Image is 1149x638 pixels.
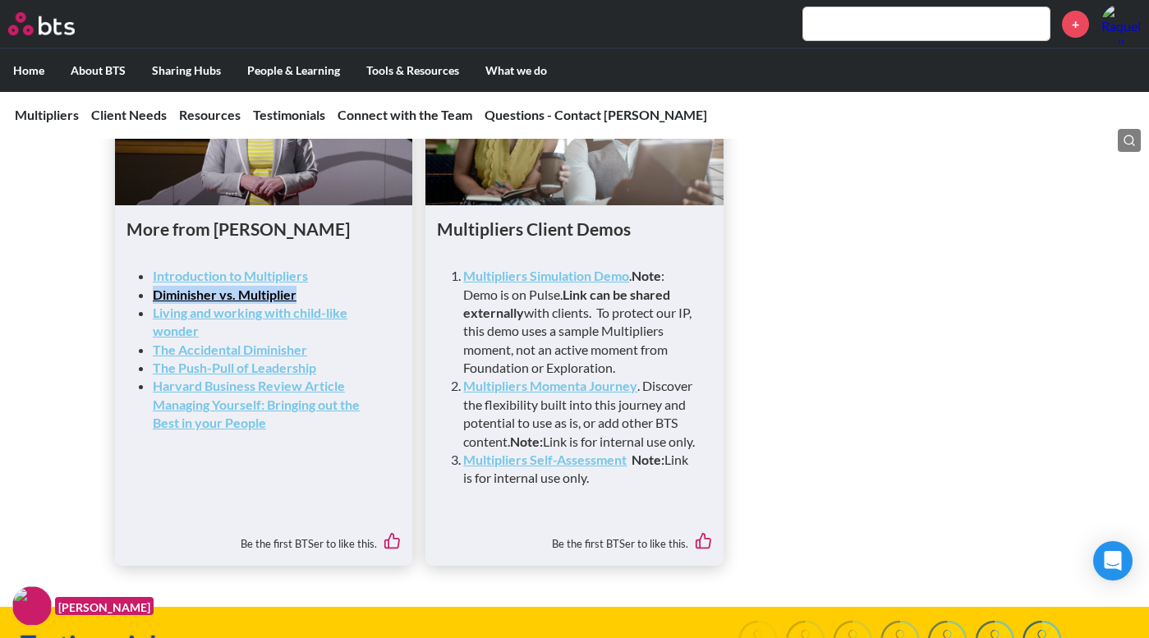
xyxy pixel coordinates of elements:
label: Sharing Hubs [139,49,234,92]
a: Profile [1101,4,1141,44]
a: The Accidental Diminisher [153,342,307,357]
a: Go home [8,12,105,35]
div: Be the first BTSer to like this. [126,521,401,555]
img: BTS Logo [8,12,75,35]
a: + [1062,11,1089,38]
strong: Note: [510,434,543,449]
strong: Link can be shared externally [463,287,670,320]
label: About BTS [57,49,139,92]
figcaption: [PERSON_NAME] [55,597,154,616]
a: Resources [179,107,241,122]
li: . Discover the flexibility built into this journey and potential to use as is, or add other BTS c... [463,377,698,451]
li: . : Demo is on Pulse. with clients. To protect our IP, this demo uses a sample Multipliers moment... [463,267,698,377]
div: Open Intercom Messenger [1093,541,1133,581]
label: People & Learning [234,49,353,92]
div: Be the first BTSer to like this. [437,521,711,555]
a: Connect with the Team [338,107,472,122]
label: What we do [472,49,560,92]
strong: Note [632,268,661,283]
strong: Note: [632,452,664,467]
a: Testimonials [253,107,325,122]
label: Tools & Resources [353,49,472,92]
a: Introduction to Multipliers [153,268,308,283]
a: Diminisher vs. Multiplier [153,287,296,302]
img: Raquel Dellagli [1101,4,1141,44]
img: F [12,586,52,626]
a: Multipliers Simulation Demo [463,268,629,283]
a: Living and working with child-like wonder [153,305,347,338]
a: Multipliers [15,107,79,122]
h1: More from [PERSON_NAME] [126,217,401,241]
a: Client Needs [91,107,167,122]
a: Questions - Contact [PERSON_NAME] [485,107,707,122]
li: Link is for internal use only. [463,451,698,488]
h1: Multipliers Client Demos [437,217,711,241]
a: Multipliers Self-Assessment [463,452,627,467]
a: Harvard Business Review Article Managing Yourself: Bringing out the Best in your People [153,378,360,430]
a: The Push-Pull of Leadership [153,360,316,375]
a: Multipliers Momenta Journey [463,378,637,393]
